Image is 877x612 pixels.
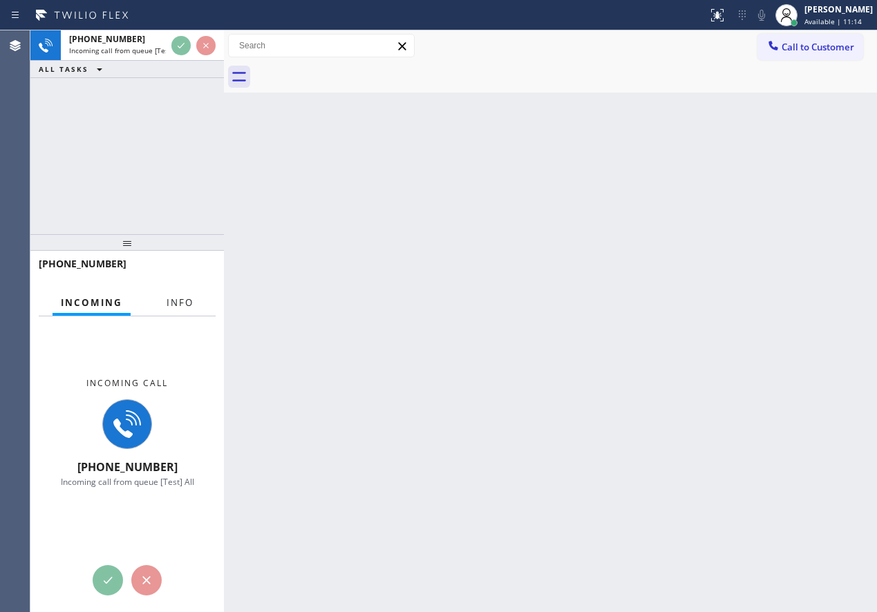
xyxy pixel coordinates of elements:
[804,3,873,15] div: [PERSON_NAME]
[30,61,116,77] button: ALL TASKS
[171,36,191,55] button: Accept
[229,35,414,57] input: Search
[167,296,194,309] span: Info
[158,289,202,316] button: Info
[69,46,184,55] span: Incoming call from queue [Test] All
[39,257,126,270] span: [PHONE_NUMBER]
[752,6,771,25] button: Mute
[53,289,131,316] button: Incoming
[196,36,216,55] button: Reject
[782,41,854,53] span: Call to Customer
[93,565,123,595] button: Accept
[804,17,862,26] span: Available | 11:14
[757,34,863,60] button: Call to Customer
[61,296,122,309] span: Incoming
[77,459,178,475] span: [PHONE_NUMBER]
[131,565,162,595] button: Reject
[61,476,194,488] span: Incoming call from queue [Test] All
[69,33,145,45] span: [PHONE_NUMBER]
[86,377,168,389] span: Incoming call
[39,64,88,74] span: ALL TASKS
